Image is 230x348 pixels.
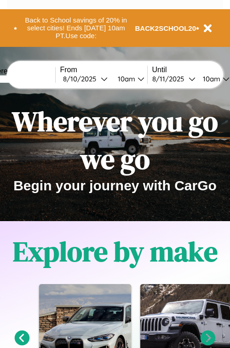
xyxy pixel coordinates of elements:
button: 10am [110,74,147,84]
div: 8 / 10 / 2025 [63,74,101,83]
h1: Explore by make [13,233,218,270]
b: BACK2SCHOOL20 [135,24,196,32]
div: 8 / 11 / 2025 [152,74,189,83]
button: 8/10/2025 [60,74,110,84]
div: 10am [198,74,223,83]
div: 10am [113,74,138,83]
label: From [60,66,147,74]
button: Back to School savings of 20% in select cities! Ends [DATE] 10am PT.Use code: [17,14,135,42]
